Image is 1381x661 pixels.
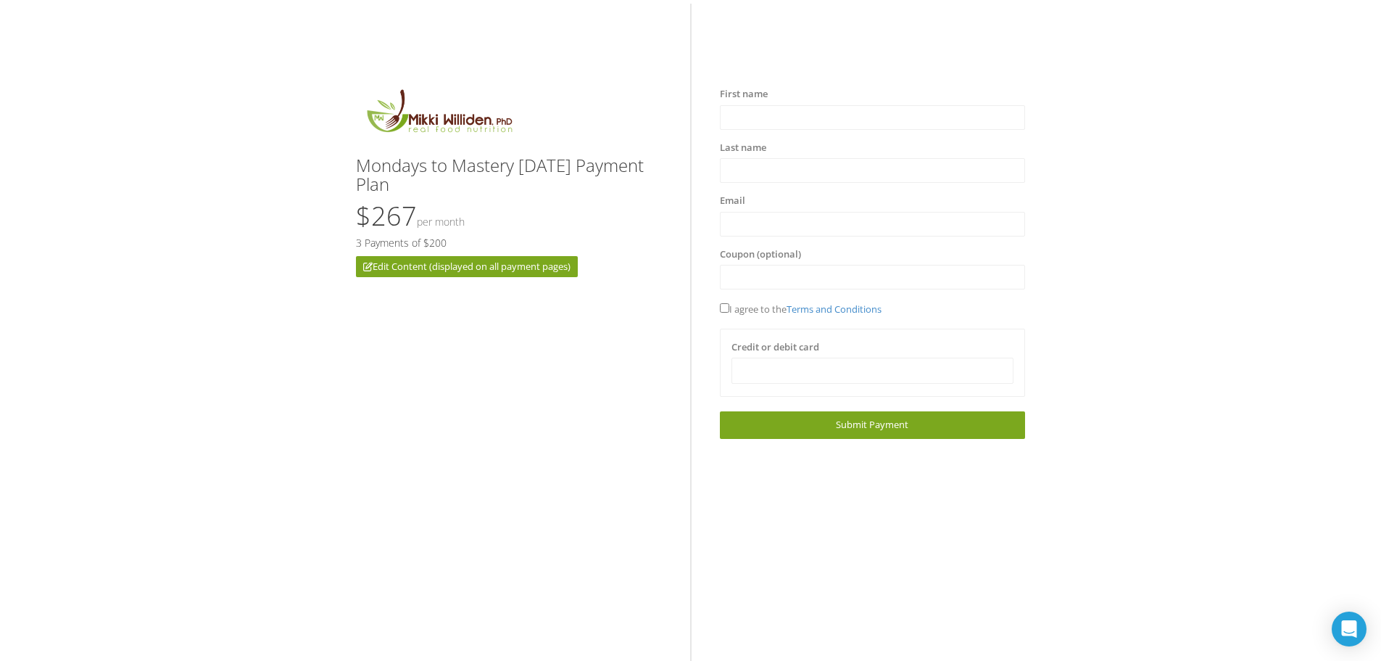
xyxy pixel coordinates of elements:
label: Credit or debit card [731,340,819,355]
span: $267 [356,198,465,234]
div: Domain Overview [55,86,130,95]
img: tab_domain_overview_orange.svg [39,84,51,96]
a: Edit Content (displayed on all payment pages) [356,256,578,278]
h3: Mondays to Mastery [DATE] Payment Plan [356,156,661,194]
img: tab_keywords_by_traffic_grey.svg [144,84,156,96]
iframe: Secure card payment input frame [741,365,1004,377]
span: Submit Payment [836,418,908,431]
img: logo_orange.svg [23,23,35,35]
div: Keywords by Traffic [160,86,244,95]
span: I agree to the [720,303,882,316]
div: Open Intercom Messenger [1332,612,1367,646]
img: website_grey.svg [23,38,35,49]
a: Submit Payment [720,411,1025,438]
label: First name [720,87,768,102]
div: v 4.0.25 [41,23,71,35]
label: Coupon (optional) [720,247,801,262]
img: MikkiLogoMain.png [356,87,521,141]
a: Terms and Conditions [787,303,882,316]
small: Per Month [417,215,465,229]
h5: 3 Payments of $200 [356,237,661,248]
label: Email [720,194,745,208]
div: Domain: [DOMAIN_NAME] [38,38,159,49]
label: Last name [720,141,766,155]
